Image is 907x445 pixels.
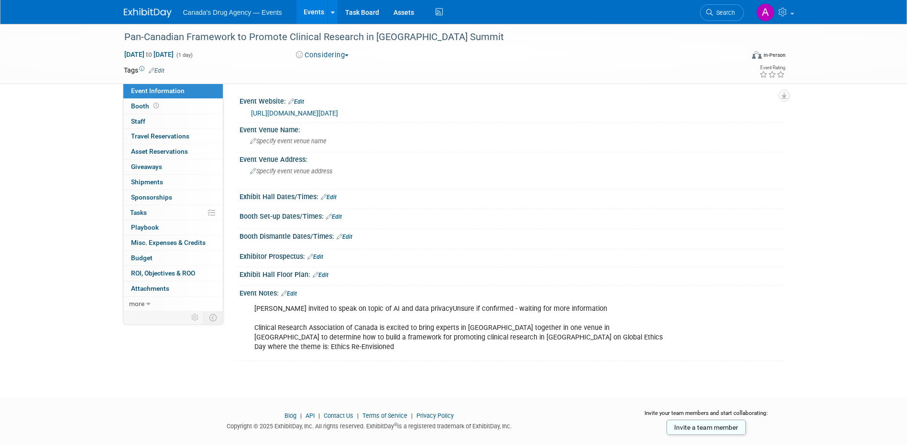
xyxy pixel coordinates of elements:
a: Shipments [123,175,223,190]
a: Budget [123,251,223,265]
img: Format-Inperson.png [752,51,762,59]
a: API [306,412,315,419]
span: | [298,412,304,419]
a: Booth [123,99,223,114]
img: Andrea Tiwari [756,3,775,21]
img: ExhibitDay [124,8,172,18]
div: Event Rating [759,65,785,70]
a: Edit [321,194,337,201]
div: Pan-Canadian Framework to Promote Clinical Research in [GEOGRAPHIC_DATA] Summit [121,29,730,46]
a: Asset Reservations [123,144,223,159]
a: Blog [284,412,296,419]
div: Event Website: [240,94,784,106]
a: Edit [149,67,164,74]
span: | [355,412,361,419]
span: Staff [131,117,145,125]
a: Contact Us [324,412,353,419]
a: Edit [288,98,304,105]
div: Booth Set-up Dates/Times: [240,209,784,222]
div: Event Notes: [240,286,784,298]
div: In-Person [763,52,786,59]
a: Edit [307,254,323,260]
a: Event Information [123,84,223,98]
a: Sponsorships [123,190,223,205]
a: Edit [326,213,342,220]
span: Booth not reserved yet [152,102,161,109]
div: Booth Dismantle Dates/Times: [240,229,784,242]
span: to [144,51,153,58]
span: Booth [131,102,161,110]
a: more [123,297,223,311]
span: Tasks [130,209,147,216]
span: (1 day) [175,52,193,58]
span: Canada's Drug Agency — Events [183,9,282,16]
span: [DATE] [DATE] [124,50,174,59]
div: Event Venue Name: [240,123,784,135]
div: Exhibit Hall Floor Plan: [240,267,784,280]
a: Attachments [123,281,223,296]
div: Exhibitor Prospectus: [240,249,784,262]
a: Edit [281,290,297,297]
a: Edit [337,233,352,240]
a: Invite a team member [667,420,746,435]
a: Search [700,4,744,21]
a: Travel Reservations [123,129,223,144]
span: Giveaways [131,163,162,170]
div: Invite your team members and start collaborating: [629,409,784,424]
a: Edit [313,272,328,278]
span: Specify event venue address [250,168,332,175]
td: Toggle Event Tabs [203,311,223,324]
a: Playbook [123,220,223,235]
a: Privacy Policy [416,412,454,419]
span: Asset Reservations [131,148,188,155]
div: Event Format [688,50,786,64]
span: Travel Reservations [131,132,189,140]
a: Giveaways [123,159,223,174]
span: Playbook [131,223,159,231]
span: Budget [131,254,153,262]
sup: ® [394,422,397,427]
span: Search [713,9,735,16]
a: [URL][DOMAIN_NAME][DATE] [251,109,338,117]
div: Event Venue Address: [240,152,784,164]
a: Staff [123,114,223,129]
td: Personalize Event Tab Strip [187,311,204,324]
span: Attachments [131,285,169,292]
span: Event Information [131,87,185,95]
a: Terms of Service [362,412,407,419]
div: Exhibit Hall Dates/Times: [240,190,784,202]
span: ROI, Objectives & ROO [131,269,195,277]
span: Sponsorships [131,193,172,201]
span: more [129,300,144,307]
span: Shipments [131,178,163,186]
td: Tags [124,65,164,75]
a: ROI, Objectives & ROO [123,266,223,281]
div: [PERSON_NAME] invited to speak on topic of AI and data privacyUnsure if confirmed - waiting for m... [248,299,678,357]
span: | [316,412,322,419]
span: | [409,412,415,419]
a: Misc. Expenses & Credits [123,235,223,250]
span: Misc. Expenses & Credits [131,239,206,246]
div: Copyright © 2025 ExhibitDay, Inc. All rights reserved. ExhibitDay is a registered trademark of Ex... [124,420,615,431]
a: Tasks [123,205,223,220]
span: Specify event venue name [250,138,327,145]
button: Considering [293,50,352,60]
